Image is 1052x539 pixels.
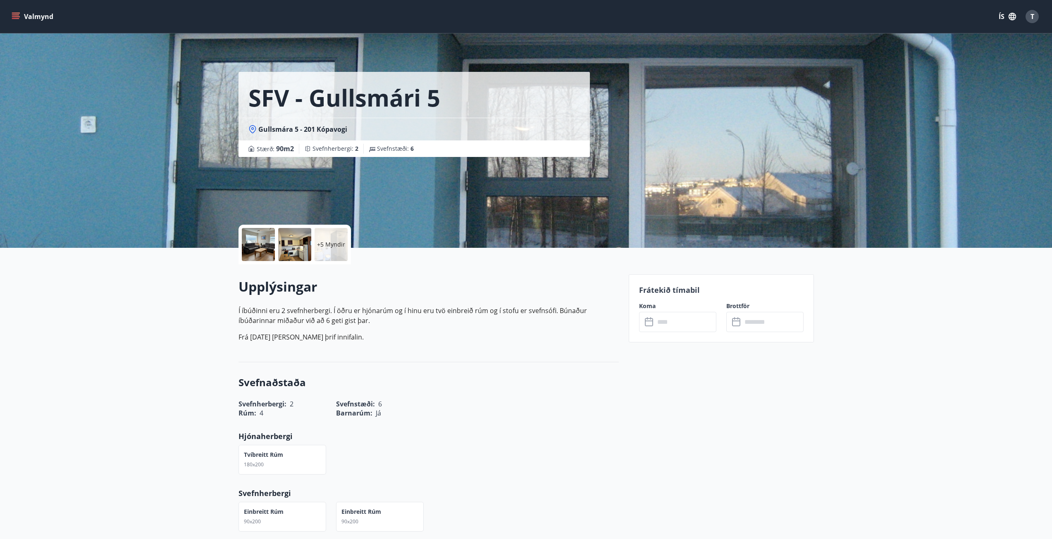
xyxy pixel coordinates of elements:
[726,302,804,310] label: Brottför
[244,508,284,516] p: Einbreitt rúm
[1022,7,1042,26] button: T
[244,518,261,525] span: 90x200
[1031,12,1034,21] span: T
[239,306,619,325] p: Í íbúðinni eru 2 svefnherbergi. Í öðru er hjónarúm og í hinu eru tvö einbreið rúm og í stofu er s...
[639,302,716,310] label: Koma
[248,82,440,113] h1: SFV - Gullsmári 5
[639,285,804,295] p: Frátekið tímabil
[994,9,1021,24] button: ÍS
[239,278,619,296] h2: Upplýsingar
[312,145,358,153] span: Svefnherbergi :
[336,408,372,418] span: Barnarúm :
[276,144,294,153] span: 90 m2
[239,431,619,442] p: Hjónaherbergi
[258,125,347,134] span: Gullsmára 5 - 201 Kópavogi
[377,145,414,153] span: Svefnstæði :
[410,145,414,152] span: 6
[355,145,358,152] span: 2
[239,408,256,418] span: Rúm :
[257,144,294,154] span: Stærð :
[341,508,381,516] p: Einbreitt rúm
[341,518,358,525] span: 90x200
[239,332,619,342] p: Frá [DATE] [PERSON_NAME] þrif innifalin.
[244,461,264,468] span: 180x200
[260,408,263,418] span: 4
[244,451,283,459] p: Tvíbreitt rúm
[317,240,345,249] p: +5 Myndir
[239,375,619,389] h3: Svefnaðstaða
[376,408,381,418] span: Já
[10,9,57,24] button: menu
[239,488,619,499] p: Svefnherbergi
